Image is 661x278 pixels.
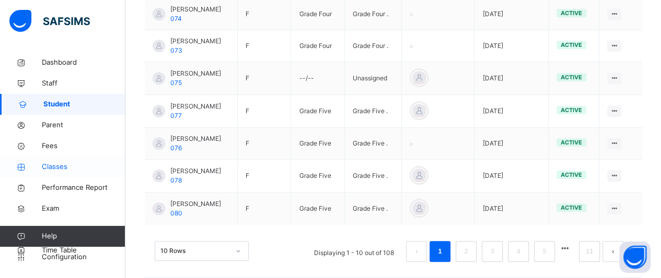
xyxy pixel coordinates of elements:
[513,245,523,258] a: 4
[170,166,221,176] span: [PERSON_NAME]
[461,245,471,258] a: 2
[561,41,582,49] span: active
[42,224,125,235] span: Messaging
[435,245,445,258] a: 1
[291,160,344,192] td: Grade Five
[170,15,182,22] span: 074
[170,199,221,209] span: [PERSON_NAME]
[482,241,503,262] li: 3
[344,30,401,62] td: Grade Four .
[42,252,125,262] span: Configuration
[474,95,549,128] td: [DATE]
[238,30,291,62] td: F
[42,183,125,193] span: Performance Report
[170,112,182,119] span: 077
[42,231,125,241] span: Help
[508,241,529,262] li: 4
[474,160,549,192] td: [DATE]
[238,192,291,225] td: F
[539,245,549,258] a: 5
[170,79,182,87] span: 075
[561,106,582,114] span: active
[474,192,549,225] td: [DATE]
[238,160,291,192] td: F
[291,95,344,128] td: Grade Five
[602,241,623,262] li: 下一页
[160,246,229,256] div: 10 Rows
[406,241,427,262] li: 上一页
[456,241,477,262] li: 2
[306,241,402,262] li: Displaying 1 - 10 out of 108
[344,95,401,128] td: Grade Five .
[561,74,582,81] span: active
[170,46,182,54] span: 073
[238,128,291,160] td: F
[291,62,344,95] td: --/--
[561,204,582,211] span: active
[430,241,450,262] li: 1
[170,134,221,143] span: [PERSON_NAME]
[170,144,182,152] span: 076
[238,62,291,95] td: F
[561,139,582,146] span: active
[238,95,291,128] td: F
[291,128,344,160] td: Grade Five
[291,30,344,62] td: Grade Four
[170,37,221,46] span: [PERSON_NAME]
[344,128,401,160] td: Grade Five .
[42,203,125,214] span: Exam
[170,5,221,14] span: [PERSON_NAME]
[170,209,182,217] span: 080
[170,102,221,111] span: [PERSON_NAME]
[42,78,125,89] span: Staff
[619,241,651,273] button: Open asap
[602,241,623,262] button: next page
[579,241,600,262] li: 11
[170,69,221,78] span: [PERSON_NAME]
[474,62,549,95] td: [DATE]
[561,171,582,178] span: active
[406,241,427,262] button: prev page
[42,120,125,130] span: Parent
[344,62,401,95] td: Unassigned
[291,192,344,225] td: Grade Five
[583,245,596,258] a: 11
[9,10,90,32] img: safsims
[42,141,125,151] span: Fees
[170,176,182,184] span: 078
[561,9,582,17] span: active
[474,30,549,62] td: [DATE]
[534,241,555,262] li: 5
[344,160,401,192] td: Grade Five .
[42,162,125,172] span: Classes
[344,192,401,225] td: Grade Five .
[43,99,125,110] span: Student
[487,245,497,258] a: 3
[474,128,549,160] td: [DATE]
[42,57,125,68] span: Dashboard
[558,241,572,256] li: 向后 5 页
